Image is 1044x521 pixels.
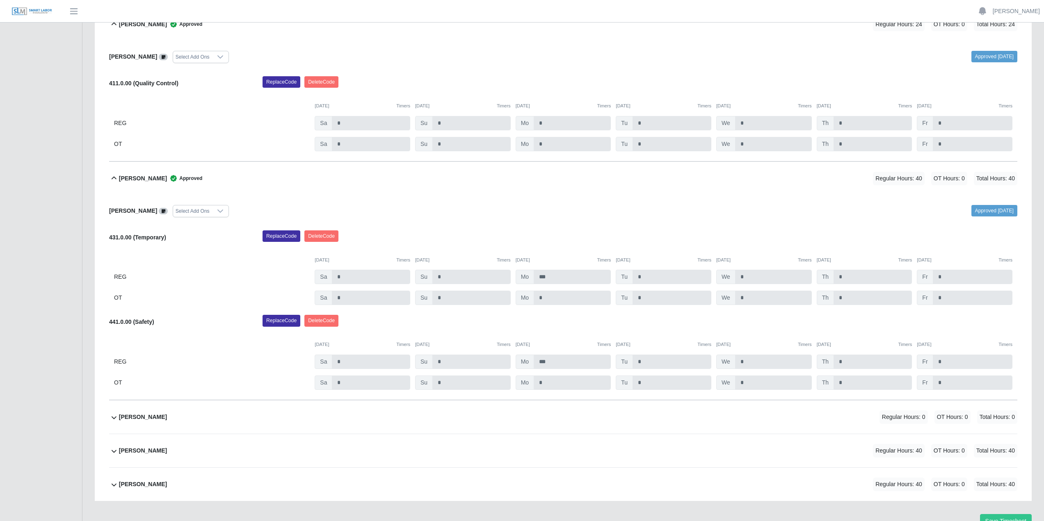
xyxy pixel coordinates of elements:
[917,137,933,151] span: Fr
[415,270,433,284] span: Su
[497,341,511,348] button: Timers
[616,291,633,305] span: Tu
[159,53,168,60] a: View/Edit Notes
[315,102,410,109] div: [DATE]
[497,257,511,264] button: Timers
[817,355,834,369] span: Th
[109,400,1017,434] button: [PERSON_NAME] Regular Hours: 0 OT Hours: 0 Total Hours: 0
[898,102,912,109] button: Timers
[119,20,167,29] b: [PERSON_NAME]
[516,102,611,109] div: [DATE]
[315,270,332,284] span: Sa
[898,341,912,348] button: Timers
[971,205,1017,216] a: Approved [DATE]
[971,51,1017,62] a: Approved [DATE]
[993,7,1040,16] a: [PERSON_NAME]
[516,257,611,264] div: [DATE]
[597,102,611,109] button: Timers
[173,51,212,63] div: Select Add Ons
[109,434,1017,467] button: [PERSON_NAME] Regular Hours: 40 OT Hours: 0 Total Hours: 40
[415,137,433,151] span: Su
[880,410,928,424] span: Regular Hours: 0
[109,80,178,86] b: 411.0.00 (Quality Control)
[616,257,711,264] div: [DATE]
[697,341,711,348] button: Timers
[304,76,338,88] button: DeleteCode
[109,162,1017,195] button: [PERSON_NAME] Approved Regular Hours: 40 OT Hours: 0 Total Hours: 40
[974,444,1017,457] span: Total Hours: 40
[173,205,212,217] div: Select Add Ons
[917,102,1012,109] div: [DATE]
[716,137,736,151] span: We
[616,116,633,130] span: Tu
[497,102,511,109] button: Timers
[415,102,511,109] div: [DATE]
[516,270,534,284] span: Mo
[11,7,53,16] img: SLM Logo
[304,315,338,326] button: DeleteCode
[616,102,711,109] div: [DATE]
[931,172,967,185] span: OT Hours: 0
[716,102,812,109] div: [DATE]
[114,137,310,151] div: OT
[315,375,332,390] span: Sa
[817,270,834,284] span: Th
[315,341,410,348] div: [DATE]
[516,291,534,305] span: Mo
[516,355,534,369] span: Mo
[817,102,912,109] div: [DATE]
[597,341,611,348] button: Timers
[716,355,736,369] span: We
[415,257,511,264] div: [DATE]
[119,446,167,455] b: [PERSON_NAME]
[415,375,433,390] span: Su
[998,257,1012,264] button: Timers
[114,291,310,305] div: OT
[396,257,410,264] button: Timers
[109,234,166,241] b: 431.0.00 (Temporary)
[396,341,410,348] button: Timers
[716,291,736,305] span: We
[396,102,410,109] button: Timers
[315,137,332,151] span: Sa
[917,257,1012,264] div: [DATE]
[263,230,300,242] button: ReplaceCode
[109,468,1017,501] button: [PERSON_NAME] Regular Hours: 40 OT Hours: 0 Total Hours: 40
[415,355,433,369] span: Su
[119,480,167,489] b: [PERSON_NAME]
[697,102,711,109] button: Timers
[616,270,633,284] span: Tu
[798,341,812,348] button: Timers
[415,291,433,305] span: Su
[516,137,534,151] span: Mo
[917,355,933,369] span: Fr
[167,20,202,28] span: Approved
[114,116,310,130] div: REG
[817,341,912,348] div: [DATE]
[917,375,933,390] span: Fr
[898,257,912,264] button: Timers
[917,116,933,130] span: Fr
[109,319,154,325] b: 441.0.00 (Safety)
[616,375,633,390] span: Tu
[917,291,933,305] span: Fr
[109,53,157,60] b: [PERSON_NAME]
[974,172,1017,185] span: Total Hours: 40
[697,257,711,264] button: Timers
[516,341,611,348] div: [DATE]
[167,174,202,182] span: Approved
[263,315,300,326] button: ReplaceCode
[798,257,812,264] button: Timers
[315,355,332,369] span: Sa
[716,270,736,284] span: We
[998,341,1012,348] button: Timers
[616,137,633,151] span: Tu
[597,257,611,264] button: Timers
[716,116,736,130] span: We
[119,174,167,183] b: [PERSON_NAME]
[873,444,925,457] span: Regular Hours: 40
[109,207,157,214] b: [PERSON_NAME]
[716,257,812,264] div: [DATE]
[817,137,834,151] span: Th
[616,341,711,348] div: [DATE]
